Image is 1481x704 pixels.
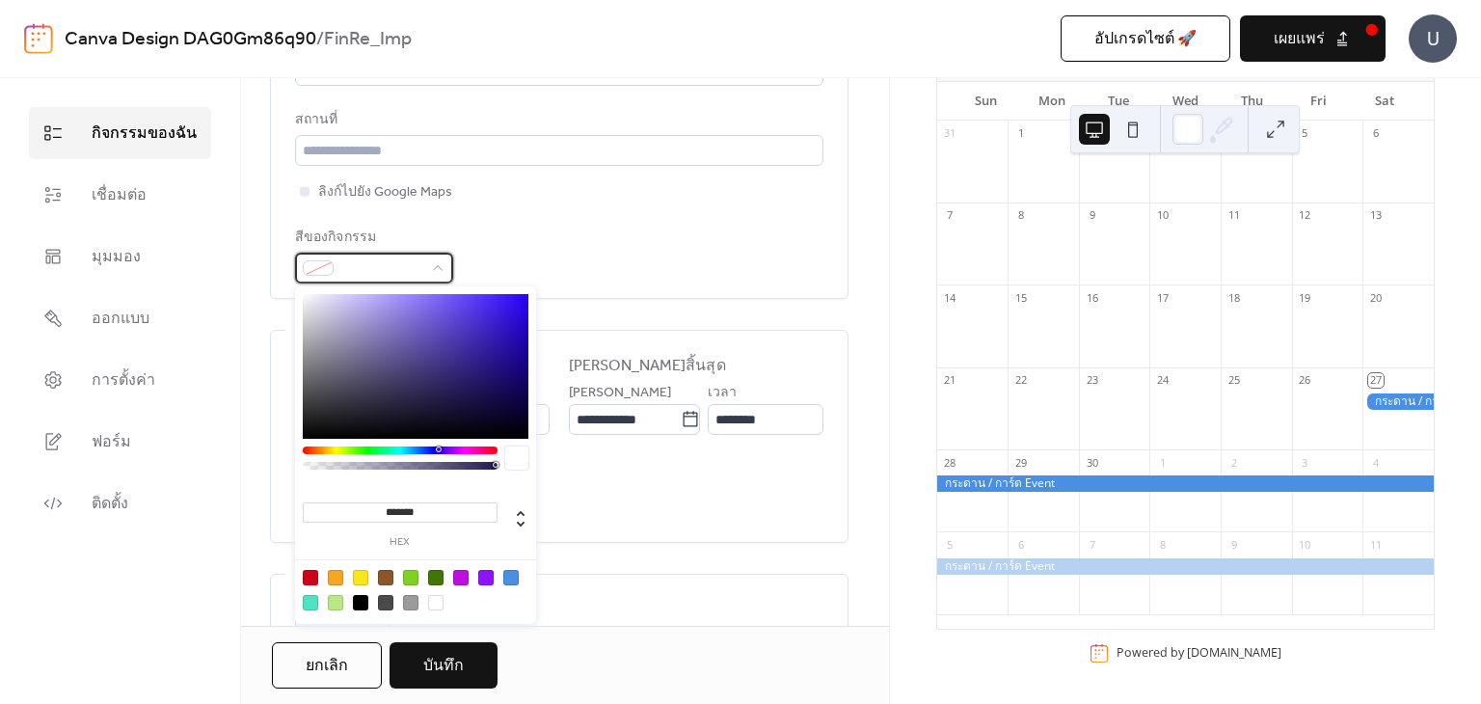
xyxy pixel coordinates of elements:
div: #F5A623 [328,570,343,585]
div: 19 [1298,290,1312,305]
div: กระดาน / การ์ด Event [937,558,1434,575]
div: #417505 [428,570,444,585]
div: #D0021B [303,570,318,585]
div: สถานที่ [295,109,820,132]
div: #9B9B9B [403,595,418,610]
div: 7 [943,208,957,223]
span: เผยแพร่ [1274,28,1325,51]
div: 22 [1013,373,1028,388]
a: มุมมอง [29,230,211,283]
div: 6 [1013,537,1028,552]
div: 20 [1368,290,1383,305]
div: [PERSON_NAME]สิ้นสุด [569,355,726,378]
div: 23 [1085,373,1099,388]
span: ติดตั้ง [92,493,128,516]
div: 26 [1298,373,1312,388]
div: #B8E986 [328,595,343,610]
div: 8 [1155,537,1170,552]
div: Powered by [1117,645,1281,662]
div: Wed [1152,82,1219,121]
div: 4 [1368,455,1383,470]
a: [DOMAIN_NAME] [1187,645,1281,662]
span: ยกเลิก [306,655,348,678]
div: Sat [1352,82,1418,121]
div: #4A90E2 [503,570,519,585]
div: #F8E71C [353,570,368,585]
div: #7ED321 [403,570,418,585]
div: 31 [943,126,957,141]
div: U [1409,14,1457,63]
div: 5 [943,537,957,552]
span: มุมมอง [92,246,141,269]
div: #4A4A4A [378,595,393,610]
span: ลิงก์ไปยัง Google Maps [318,181,452,204]
div: สีของกิจกรรม [295,227,449,250]
div: 24 [1155,373,1170,388]
div: Tue [1086,82,1152,121]
span: [PERSON_NAME] [569,382,671,405]
span: กิจกรรมของฉัน [92,122,197,146]
a: ออกแบบ [29,292,211,344]
a: การตั้งค่า [29,354,211,406]
b: FinRe_Imp [324,21,412,58]
div: 30 [1085,455,1099,470]
span: เวลา [708,382,737,405]
div: 1 [1013,126,1028,141]
div: 9 [1226,537,1241,552]
div: 1 [1155,455,1170,470]
div: #FFFFFF [428,595,444,610]
div: #000000 [353,595,368,610]
a: Canva Design DAG0Gm86q90 [65,21,316,58]
span: การตั้งค่า [92,369,155,393]
a: เชื่อมต่อ [29,169,211,221]
div: 14 [943,290,957,305]
div: 7 [1085,537,1099,552]
a: กิจกรรมของฉัน [29,107,211,159]
div: 21 [943,373,957,388]
div: 3 [1298,455,1312,470]
div: Mon [1019,82,1086,121]
div: 12 [1298,208,1312,223]
div: #BD10E0 [453,570,469,585]
label: hex [303,537,498,548]
div: 9 [1085,208,1099,223]
div: 11 [1226,208,1241,223]
div: 11 [1368,537,1383,552]
div: Thu [1219,82,1285,121]
div: 10 [1298,537,1312,552]
div: Fri [1285,82,1352,121]
div: 10 [1155,208,1170,223]
div: 17 [1155,290,1170,305]
button: ยกเลิก [272,642,382,689]
div: #50E3C2 [303,595,318,610]
div: กระดาน / การ์ด Event [937,475,1434,492]
span: ฟอร์ม [92,431,131,454]
button: เผยแพร่ [1240,15,1386,62]
div: 5 [1298,126,1312,141]
div: 27 [1368,373,1383,388]
div: 25 [1226,373,1241,388]
div: #9013FE [478,570,494,585]
div: 15 [1013,290,1028,305]
div: 2 [1226,455,1241,470]
span: อัปเกรดไซต์ 🚀 [1094,28,1197,51]
div: #8B572A [378,570,393,585]
div: กระดาน / การ์ด Event [1362,393,1434,410]
div: 28 [943,455,957,470]
img: logo [24,23,53,54]
button: บันทึก [390,642,498,689]
div: 18 [1226,290,1241,305]
span: ออกแบบ [92,308,149,331]
div: 16 [1085,290,1099,305]
span: เชื่อมต่อ [92,184,147,207]
div: 29 [1013,455,1028,470]
div: 6 [1368,126,1383,141]
b: / [316,21,324,58]
span: บันทึก [423,655,464,678]
div: 8 [1013,208,1028,223]
div: Sun [953,82,1019,121]
div: 13 [1368,208,1383,223]
a: ติดตั้ง [29,477,211,529]
button: อัปเกรดไซต์ 🚀 [1061,15,1230,62]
